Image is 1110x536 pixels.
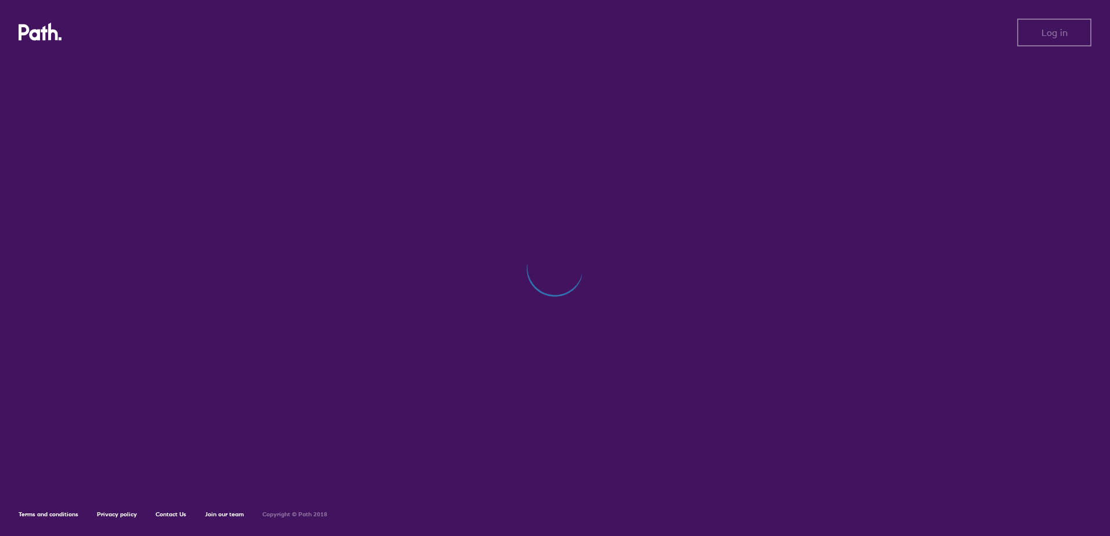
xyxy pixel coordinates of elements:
[205,510,244,518] a: Join our team
[156,510,186,518] a: Contact Us
[1041,27,1068,38] span: Log in
[97,510,137,518] a: Privacy policy
[262,511,327,518] h6: Copyright © Path 2018
[19,510,78,518] a: Terms and conditions
[1017,19,1091,46] button: Log in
